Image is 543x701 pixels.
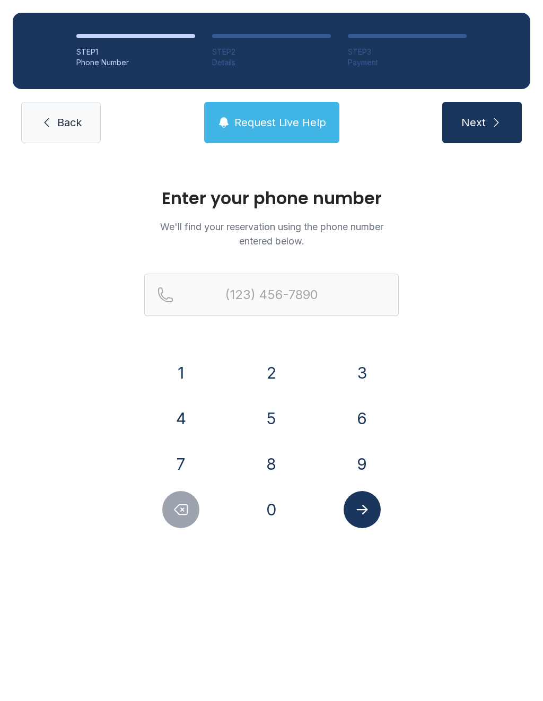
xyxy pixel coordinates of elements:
[162,491,199,528] button: Delete number
[344,400,381,437] button: 6
[162,445,199,483] button: 7
[162,400,199,437] button: 4
[344,491,381,528] button: Submit lookup form
[76,57,195,68] div: Phone Number
[144,190,399,207] h1: Enter your phone number
[144,274,399,316] input: Reservation phone number
[348,57,467,68] div: Payment
[162,354,199,391] button: 1
[253,354,290,391] button: 2
[234,115,326,130] span: Request Live Help
[253,491,290,528] button: 0
[144,220,399,248] p: We'll find your reservation using the phone number entered below.
[212,47,331,57] div: STEP 2
[344,354,381,391] button: 3
[461,115,486,130] span: Next
[76,47,195,57] div: STEP 1
[344,445,381,483] button: 9
[57,115,82,130] span: Back
[348,47,467,57] div: STEP 3
[253,445,290,483] button: 8
[253,400,290,437] button: 5
[212,57,331,68] div: Details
